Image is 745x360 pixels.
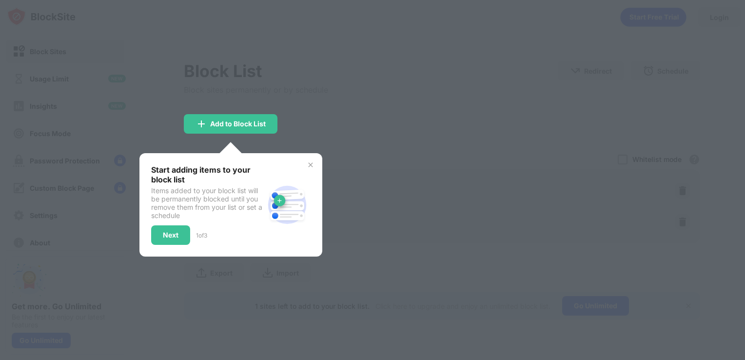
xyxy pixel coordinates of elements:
div: Add to Block List [210,120,266,128]
div: Next [163,231,178,239]
div: Start adding items to your block list [151,165,264,184]
div: 1 of 3 [196,232,207,239]
img: x-button.svg [307,161,314,169]
div: Items added to your block list will be permanently blocked until you remove them from your list o... [151,186,264,220]
img: block-site.svg [264,181,311,228]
